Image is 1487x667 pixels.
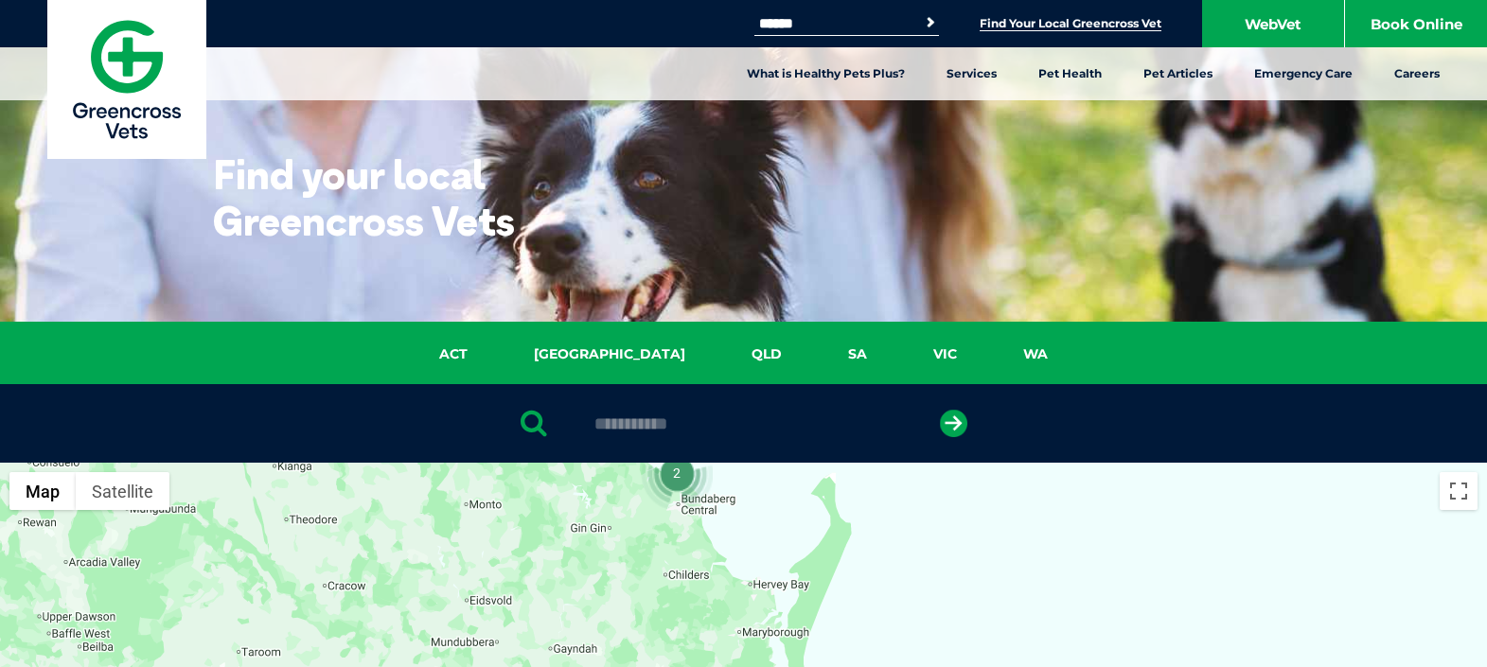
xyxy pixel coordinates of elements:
[921,13,940,32] button: Search
[980,16,1161,31] a: Find Your Local Greencross Vet
[501,343,718,365] a: [GEOGRAPHIC_DATA]
[1233,47,1373,100] a: Emergency Care
[76,472,169,510] button: Show satellite imagery
[1123,47,1233,100] a: Pet Articles
[900,343,990,365] a: VIC
[726,47,926,100] a: What is Healthy Pets Plus?
[990,343,1081,365] a: WA
[641,437,713,509] div: 2
[1018,47,1123,100] a: Pet Health
[213,151,587,244] h1: Find your local Greencross Vets
[815,343,900,365] a: SA
[1373,47,1460,100] a: Careers
[406,343,501,365] a: ACT
[718,343,815,365] a: QLD
[1440,472,1478,510] button: Toggle fullscreen view
[926,47,1018,100] a: Services
[9,472,76,510] button: Show street map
